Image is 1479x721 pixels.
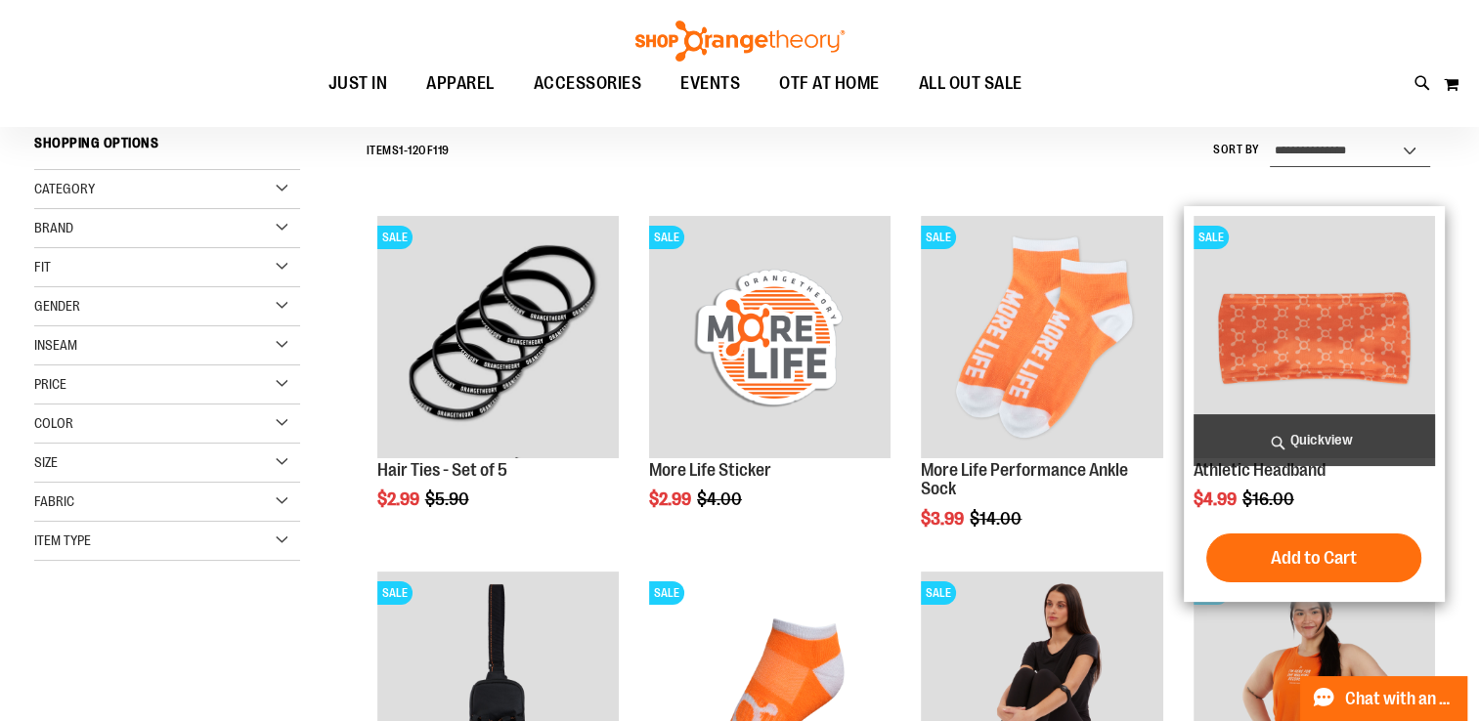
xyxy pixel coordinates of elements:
a: Product image for Athletic HeadbandSALE [1194,216,1435,460]
span: SALE [377,581,413,605]
span: Brand [34,220,73,235]
span: EVENTS [680,62,740,106]
span: $5.90 [425,489,472,509]
span: Category [34,181,95,196]
a: Product image for More Life StickerSALE [649,216,891,460]
a: Athletic Headband [1194,460,1326,480]
span: Price [34,376,66,392]
div: product [368,206,629,559]
span: SALE [1194,226,1229,249]
span: Fit [34,259,51,275]
span: Fabric [34,493,74,509]
span: 1 [399,144,404,157]
span: $16.00 [1242,489,1297,509]
label: Sort By [1213,142,1260,158]
span: 12 [408,144,418,157]
span: SALE [649,226,684,249]
span: Gender [34,298,80,314]
img: Product image for Athletic Headband [1194,216,1435,457]
a: Hair Ties - Set of 5SALE [377,216,619,460]
a: More Life Sticker [649,460,771,480]
h2: Items - of [366,136,449,166]
img: Product image for More Life Sticker [649,216,891,457]
span: SALE [377,226,413,249]
span: $2.99 [377,489,422,509]
span: JUST IN [328,62,388,106]
span: ACCESSORIES [534,62,642,106]
a: Quickview [1194,414,1435,466]
span: Size [34,454,58,470]
img: Product image for More Life Performance Ankle Sock [921,216,1162,457]
button: Chat with an Expert [1300,676,1468,721]
a: Hair Ties - Set of 5 [377,460,507,480]
img: Shop Orangetheory [632,21,848,62]
img: Hair Ties - Set of 5 [377,216,619,457]
span: OTF AT HOME [779,62,880,106]
span: $14.00 [970,509,1024,529]
div: product [911,206,1172,578]
span: SALE [921,581,956,605]
a: Product image for More Life Performance Ankle SockSALE [921,216,1162,460]
span: $4.99 [1194,489,1240,509]
span: Chat with an Expert [1345,690,1456,708]
span: Inseam [34,337,77,353]
span: SALE [921,226,956,249]
span: $3.99 [921,509,967,529]
span: $4.00 [697,489,745,509]
span: Color [34,415,73,431]
button: Add to Cart [1206,533,1421,582]
span: $2.99 [649,489,694,509]
a: More Life Performance Ankle Sock [921,460,1128,499]
strong: Shopping Options [34,126,300,170]
div: product [1184,206,1445,602]
span: Item Type [34,532,91,548]
span: SALE [649,581,684,605]
span: ALL OUT SALE [919,62,1022,106]
span: Add to Cart [1271,547,1357,569]
span: 119 [433,144,450,157]
span: APPAREL [426,62,495,106]
div: product [639,206,900,559]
